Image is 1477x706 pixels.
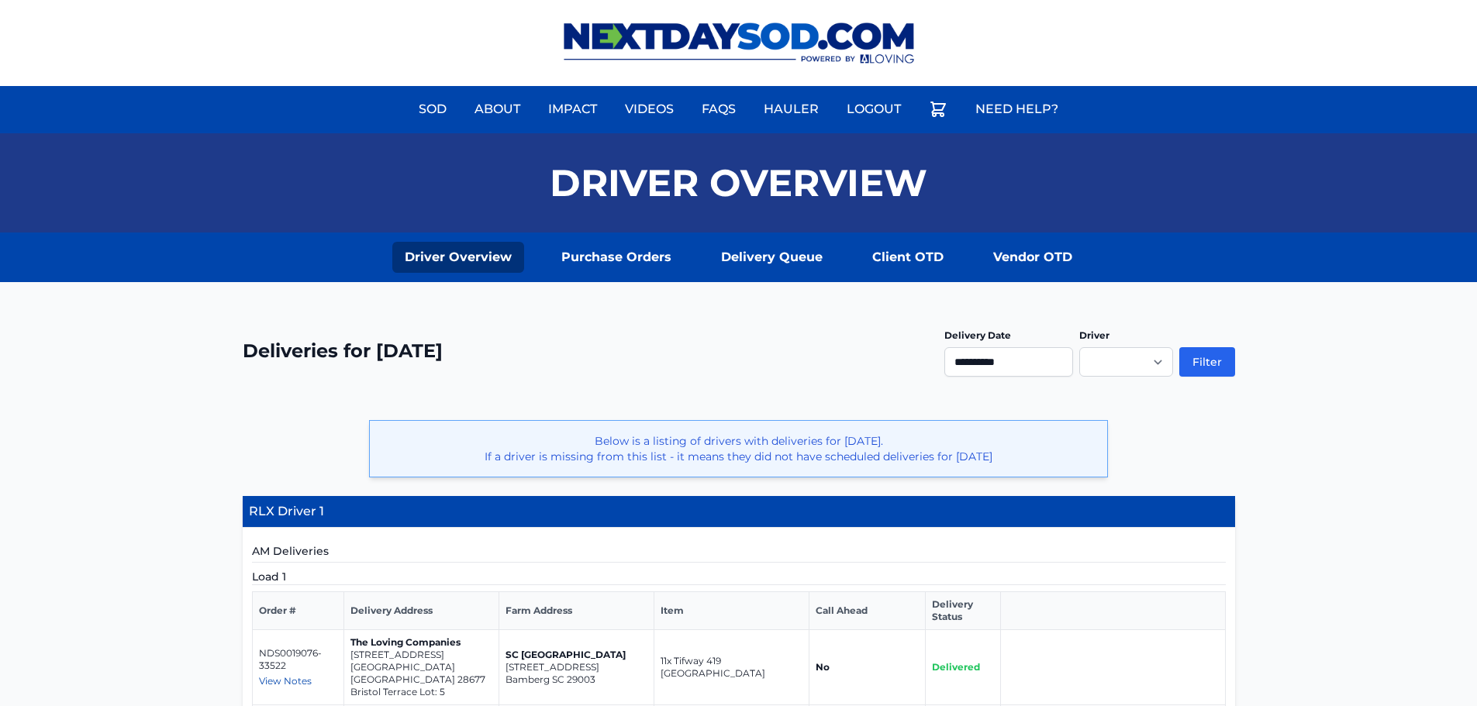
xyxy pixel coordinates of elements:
th: Order # [252,592,343,630]
h5: Load 1 [252,569,1226,585]
h4: RLX Driver 1 [243,496,1235,528]
a: Client OTD [860,242,956,273]
th: Item [654,592,809,630]
p: Bristol Terrace Lot: 5 [350,686,492,698]
h1: Driver Overview [550,164,927,201]
button: Filter [1179,347,1235,377]
label: Driver [1079,329,1109,341]
span: Delivered [932,661,980,673]
a: About [465,91,530,128]
a: Impact [539,91,606,128]
p: [STREET_ADDRESS] [506,661,647,673]
a: Vendor OTD [981,242,1085,273]
th: Delivery Address [343,592,499,630]
a: Logout [837,91,910,128]
a: Purchase Orders [549,242,684,273]
td: 11x Tifway 419 [GEOGRAPHIC_DATA] [654,630,809,705]
label: Delivery Date [944,329,1011,341]
p: Bamberg SC 29003 [506,673,647,686]
p: [GEOGRAPHIC_DATA] [GEOGRAPHIC_DATA] 28677 [350,661,492,686]
h2: Deliveries for [DATE] [243,339,443,363]
h5: AM Deliveries [252,543,1226,563]
a: Need Help? [966,91,1068,128]
p: NDS0019076-33522 [259,647,337,672]
p: [STREET_ADDRESS] [350,649,492,661]
p: The Loving Companies [350,636,492,649]
th: Delivery Status [925,592,1001,630]
a: Driver Overview [392,242,524,273]
p: SC [GEOGRAPHIC_DATA] [506,649,647,661]
span: View Notes [259,675,312,687]
a: Delivery Queue [709,242,835,273]
a: Hauler [754,91,828,128]
th: Call Ahead [809,592,925,630]
a: Videos [616,91,683,128]
th: Farm Address [499,592,654,630]
a: Sod [409,91,456,128]
strong: No [816,661,830,673]
p: Below is a listing of drivers with deliveries for [DATE]. If a driver is missing from this list -... [382,433,1095,464]
a: FAQs [692,91,745,128]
